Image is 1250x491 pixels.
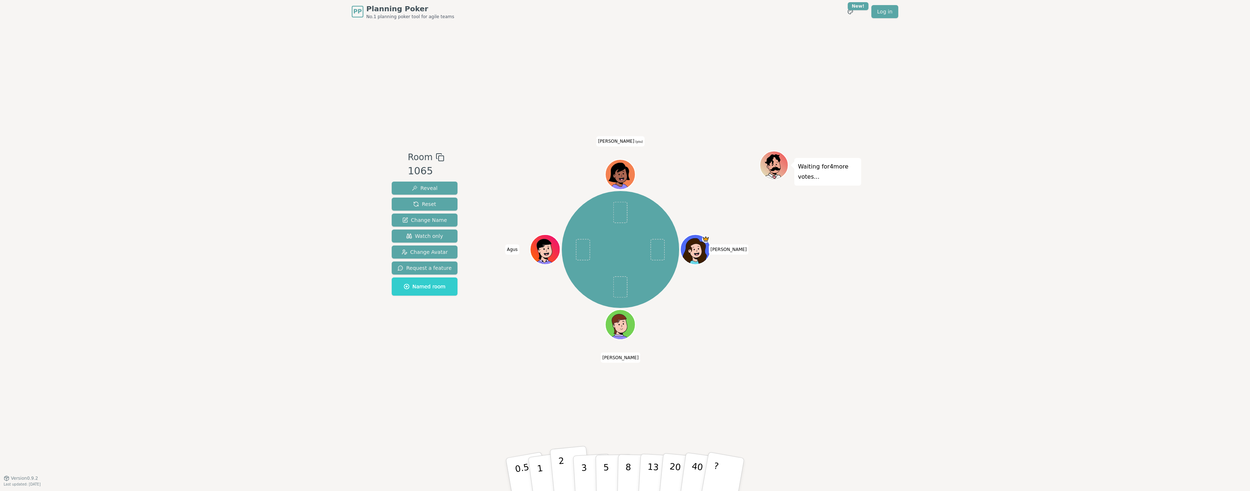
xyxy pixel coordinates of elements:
span: Click to change your name [709,244,749,255]
span: Reset [413,200,436,208]
button: Reveal [392,182,457,195]
span: Change Name [402,216,447,224]
button: Change Avatar [392,245,457,259]
button: Named room [392,277,457,296]
span: Click to change your name [505,244,520,255]
span: Click to change your name [601,353,641,363]
span: Planning Poker [366,4,454,14]
span: Room [408,151,432,164]
span: Request a feature [398,264,452,272]
p: Waiting for 4 more votes... [798,162,858,182]
span: Watch only [406,232,443,240]
button: New! [844,5,857,18]
span: Change Avatar [402,248,448,256]
button: Request a feature [392,261,457,275]
div: 1065 [408,164,444,179]
span: Click to change your name [596,136,645,146]
span: No.1 planning poker tool for agile teams [366,14,454,20]
div: New! [848,2,868,10]
a: PPPlanning PokerNo.1 planning poker tool for agile teams [352,4,454,20]
a: Log in [871,5,898,18]
button: Reset [392,198,457,211]
span: PP [353,7,362,16]
span: Reveal [412,184,437,192]
span: Last updated: [DATE] [4,482,41,486]
button: Click to change your avatar [606,160,634,188]
button: Watch only [392,230,457,243]
button: Change Name [392,214,457,227]
button: Version0.9.2 [4,475,38,481]
span: Version 0.9.2 [11,475,38,481]
span: Named room [404,283,445,290]
span: (you) [634,140,643,143]
span: diana is the host [702,235,710,243]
